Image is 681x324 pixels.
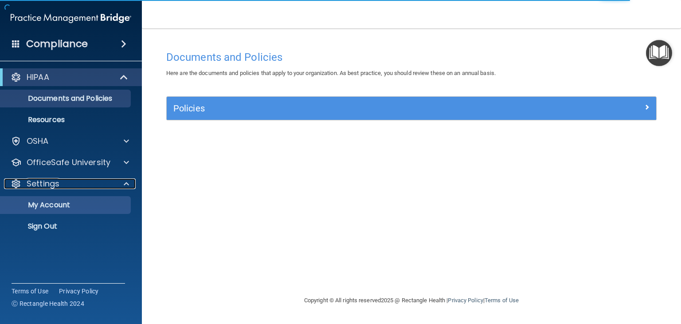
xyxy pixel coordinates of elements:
p: OfficeSafe University [27,157,110,168]
h5: Policies [173,103,527,113]
p: Resources [6,115,127,124]
a: Terms of Use [485,297,519,304]
a: HIPAA [11,72,129,83]
a: Privacy Policy [448,297,483,304]
button: Open Resource Center [646,40,672,66]
p: Documents and Policies [6,94,127,103]
p: OSHA [27,136,49,146]
a: OfficeSafe University [11,157,129,168]
span: Here are the documents and policies that apply to your organization. As best practice, you should... [166,70,496,76]
div: Copyright © All rights reserved 2025 @ Rectangle Health | | [250,286,573,315]
p: Sign Out [6,222,127,231]
h4: Documents and Policies [166,51,657,63]
p: My Account [6,201,127,209]
p: Settings [27,178,59,189]
span: Ⓒ Rectangle Health 2024 [12,299,84,308]
a: Policies [173,101,650,115]
a: Settings [11,178,129,189]
a: Terms of Use [12,287,48,296]
a: Privacy Policy [59,287,99,296]
p: HIPAA [27,72,49,83]
img: PMB logo [11,9,131,27]
h4: Compliance [26,38,88,50]
a: OSHA [11,136,129,146]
